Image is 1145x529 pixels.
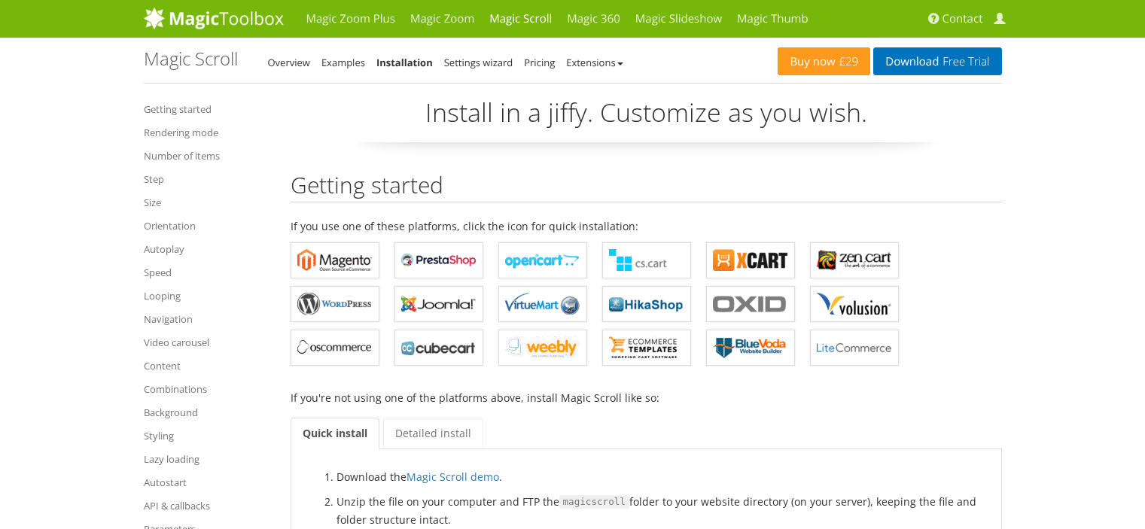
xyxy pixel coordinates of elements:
[291,95,1002,142] p: Install in a jiffy. Customize as you wish.
[706,242,795,278] a: Magic Scroll for X-Cart
[609,336,684,359] b: Magic Scroll for ecommerce Templates
[810,330,899,366] a: Magic Scroll for LiteCommerce
[144,123,268,141] a: Rendering mode
[602,330,691,366] a: Magic Scroll for ecommerce Templates
[706,330,795,366] a: Magic Scroll for BlueVoda
[873,47,1001,75] a: DownloadFree Trial
[291,286,379,322] a: Magic Scroll for WordPress
[602,286,691,322] a: Magic Scroll for HikaShop
[144,170,268,188] a: Step
[706,286,795,322] a: Magic Scroll for OXID
[144,427,268,445] a: Styling
[810,286,899,322] a: Magic Scroll for Volusion
[144,49,238,68] h1: Magic Scroll
[498,286,587,322] a: Magic Scroll for VirtueMart
[144,100,268,118] a: Getting started
[394,330,483,366] a: Magic Scroll for CubeCart
[505,249,580,272] b: Magic Scroll for OpenCart
[291,217,1002,235] p: If you use one of these platforms, click the icon for quick installation:
[566,56,623,69] a: Extensions
[444,56,513,69] a: Settings wizard
[394,242,483,278] a: Magic Scroll for PrestaShop
[713,336,788,359] b: Magic Scroll for BlueVoda
[401,249,477,272] b: Magic Scroll for PrestaShop
[559,495,629,509] code: magicscroll
[713,249,788,272] b: Magic Scroll for X-Cart
[505,293,580,315] b: Magic Scroll for VirtueMart
[817,336,892,359] b: Magic Scroll for LiteCommerce
[810,242,899,278] a: Magic Scroll for Zen Cart
[836,56,859,68] span: £29
[291,242,379,278] a: Magic Scroll for Magento
[144,473,268,491] a: Autostart
[817,249,892,272] b: Magic Scroll for Zen Cart
[144,357,268,375] a: Content
[939,56,989,68] span: Free Trial
[291,330,379,366] a: Magic Scroll for osCommerce
[144,333,268,351] a: Video carousel
[297,249,373,272] b: Magic Scroll for Magento
[778,47,870,75] a: Buy now£29
[144,450,268,468] a: Lazy loading
[144,193,268,211] a: Size
[498,242,587,278] a: Magic Scroll for OpenCart
[144,310,268,328] a: Navigation
[394,286,483,322] a: Magic Scroll for Joomla
[336,493,986,528] li: Unzip the file on your computer and FTP the folder to your website directory (on your server), ke...
[144,403,268,421] a: Background
[942,11,983,26] span: Contact
[505,336,580,359] b: Magic Scroll for Weebly
[268,56,310,69] a: Overview
[817,293,892,315] b: Magic Scroll for Volusion
[144,287,268,305] a: Looping
[297,336,373,359] b: Magic Scroll for osCommerce
[498,330,587,366] a: Magic Scroll for Weebly
[144,217,268,235] a: Orientation
[609,293,684,315] b: Magic Scroll for HikaShop
[144,263,268,281] a: Speed
[602,242,691,278] a: Magic Scroll for CS-Cart
[297,293,373,315] b: Magic Scroll for WordPress
[376,56,433,69] a: Installation
[144,240,268,258] a: Autoplay
[144,147,268,165] a: Number of items
[291,172,1002,202] h2: Getting started
[713,293,788,315] b: Magic Scroll for OXID
[291,389,1002,406] p: If you're not using one of the platforms above, install Magic Scroll like so:
[609,249,684,272] b: Magic Scroll for CS-Cart
[291,418,379,449] a: Quick install
[321,56,365,69] a: Examples
[144,7,284,29] img: MagicToolbox.com - Image tools for your website
[401,293,477,315] b: Magic Scroll for Joomla
[407,470,499,484] a: Magic Scroll demo
[144,497,268,515] a: API & callbacks
[144,380,268,398] a: Combinations
[524,56,555,69] a: Pricing
[383,418,483,449] a: Detailed install
[401,336,477,359] b: Magic Scroll for CubeCart
[336,468,986,485] li: Download the .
